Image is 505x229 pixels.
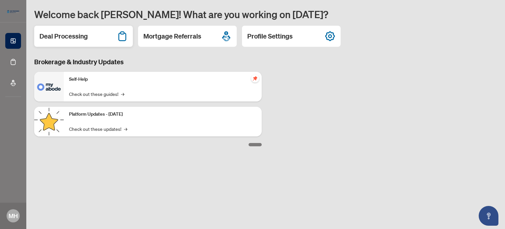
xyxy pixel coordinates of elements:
[5,8,21,15] img: logo
[69,90,124,98] a: Check out these guides!→
[69,125,127,132] a: Check out these updates!→
[69,76,256,83] p: Self-Help
[9,211,18,220] span: MH
[247,32,293,41] h2: Profile Settings
[34,107,64,136] img: Platform Updates - September 16, 2025
[251,74,259,82] span: pushpin
[39,32,88,41] h2: Deal Processing
[69,111,256,118] p: Platform Updates - [DATE]
[143,32,201,41] h2: Mortgage Referrals
[121,90,124,98] span: →
[479,206,498,226] button: Open asap
[34,8,497,20] h1: Welcome back [PERSON_NAME]! What are you working on [DATE]?
[34,57,262,67] h3: Brokerage & Industry Updates
[34,72,64,101] img: Self-Help
[124,125,127,132] span: →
